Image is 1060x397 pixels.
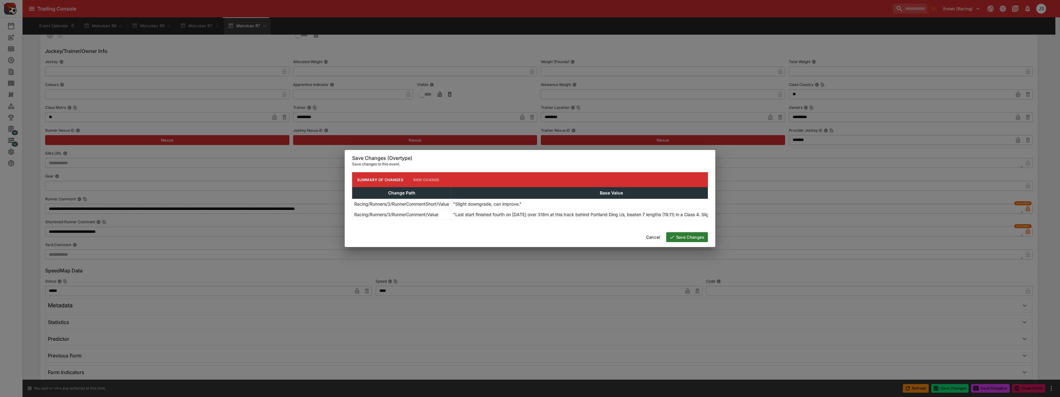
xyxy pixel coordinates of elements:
[354,211,438,218] p: Racing/Runners/3/RunnerComment/Value
[352,187,451,199] th: Change Path
[352,161,708,167] p: Save changes to this event.
[354,201,449,207] p: Racing/Runners/3/RunnerCommentShort/Value
[642,232,664,242] button: Cancel
[451,209,772,220] td: "Last start finished fourth on [DATE] over 318m at this track behind Portland Ding Us, beaten 7 l...
[451,187,772,199] th: Base Value
[408,172,444,187] button: Raw Change
[451,199,772,209] td: "Slight downgrade, can improve."
[666,232,708,242] button: Save Changes
[352,172,408,187] button: Summary of Changes
[352,155,708,161] h6: Save Changes (Overtype)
